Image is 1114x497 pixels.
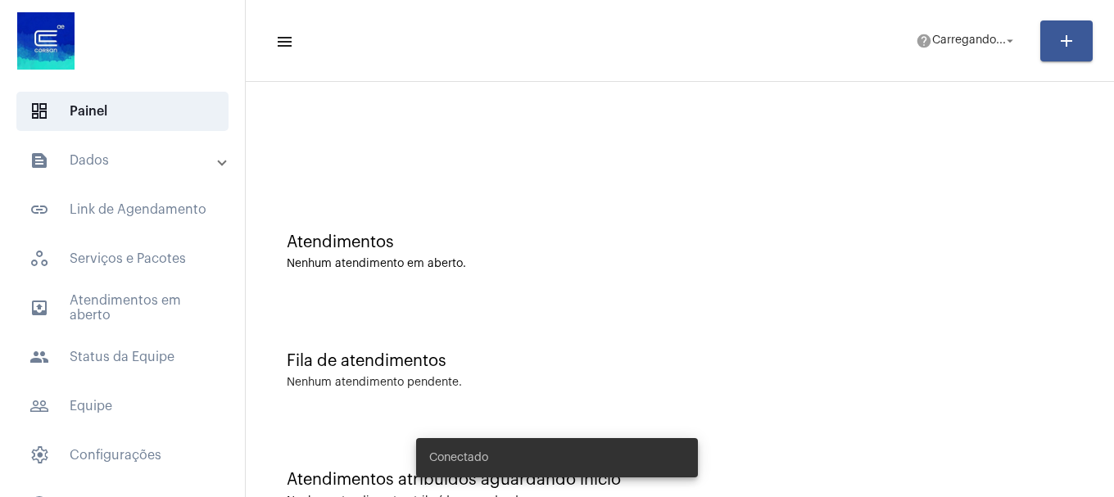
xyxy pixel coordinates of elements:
span: Serviços e Pacotes [16,239,229,278]
span: Conectado [429,450,488,466]
mat-icon: sidenav icon [29,298,49,318]
div: Nenhum atendimento pendente. [287,377,462,389]
span: Link de Agendamento [16,190,229,229]
button: Carregando... [906,25,1027,57]
span: Carregando... [932,35,1006,47]
span: Painel [16,92,229,131]
mat-icon: sidenav icon [29,396,49,416]
span: sidenav icon [29,249,49,269]
span: Configurações [16,436,229,475]
span: Status da Equipe [16,337,229,377]
span: Atendimentos em aberto [16,288,229,328]
span: sidenav icon [29,102,49,121]
mat-icon: sidenav icon [29,200,49,219]
mat-icon: sidenav icon [29,347,49,367]
div: Fila de atendimentos [287,352,1073,370]
img: d4669ae0-8c07-2337-4f67-34b0df7f5ae4.jpeg [13,8,79,74]
mat-icon: arrow_drop_down [1003,34,1017,48]
mat-expansion-panel-header: sidenav iconDados [10,141,245,180]
span: sidenav icon [29,445,49,465]
mat-icon: sidenav icon [275,32,292,52]
mat-icon: help [916,33,932,49]
div: Atendimentos atribuídos aguardando início [287,471,1073,489]
div: Atendimentos [287,233,1073,251]
mat-panel-title: Dados [29,151,219,170]
div: Nenhum atendimento em aberto. [287,258,1073,270]
mat-icon: sidenav icon [29,151,49,170]
span: Equipe [16,386,229,426]
mat-icon: add [1057,31,1076,51]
